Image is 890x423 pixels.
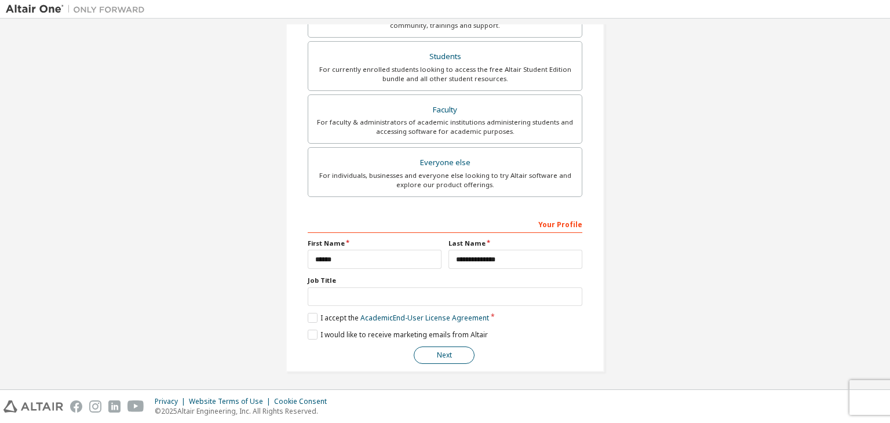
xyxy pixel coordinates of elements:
[308,313,489,323] label: I accept the
[6,3,151,15] img: Altair One
[315,118,575,136] div: For faculty & administrators of academic institutions administering students and accessing softwa...
[89,400,101,413] img: instagram.svg
[448,239,582,248] label: Last Name
[308,239,442,248] label: First Name
[127,400,144,413] img: youtube.svg
[70,400,82,413] img: facebook.svg
[308,276,582,285] label: Job Title
[155,397,189,406] div: Privacy
[315,155,575,171] div: Everyone else
[308,330,488,340] label: I would like to receive marketing emails from Altair
[414,347,475,364] button: Next
[108,400,121,413] img: linkedin.svg
[189,397,274,406] div: Website Terms of Use
[308,214,582,233] div: Your Profile
[274,397,334,406] div: Cookie Consent
[360,313,489,323] a: Academic End-User License Agreement
[3,400,63,413] img: altair_logo.svg
[155,406,334,416] p: © 2025 Altair Engineering, Inc. All Rights Reserved.
[315,49,575,65] div: Students
[315,65,575,83] div: For currently enrolled students looking to access the free Altair Student Edition bundle and all ...
[315,171,575,189] div: For individuals, businesses and everyone else looking to try Altair software and explore our prod...
[315,102,575,118] div: Faculty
